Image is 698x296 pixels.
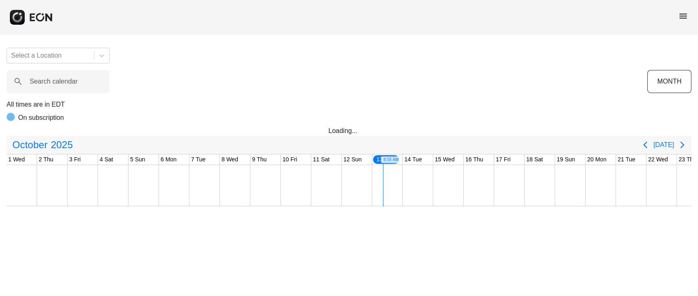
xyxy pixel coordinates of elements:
div: 17 Fri [494,154,512,165]
button: [DATE] [654,138,674,152]
div: Loading... [329,126,370,136]
p: All times are in EDT [7,100,691,110]
div: 13 Mon [372,154,400,165]
div: 2 Thu [37,154,55,165]
div: 15 Wed [433,154,456,165]
div: 14 Tue [403,154,424,165]
button: MONTH [647,70,691,93]
label: Search calendar [30,77,78,86]
span: October [11,137,49,153]
div: 4 Sat [98,154,115,165]
div: 21 Tue [616,154,637,165]
button: October2025 [7,137,78,153]
button: Next page [674,137,691,153]
button: Previous page [637,137,654,153]
div: 18 Sat [525,154,544,165]
div: 3 Fri [68,154,82,165]
span: 2025 [49,137,74,153]
div: 16 Thu [464,154,485,165]
p: On subscription [18,113,64,123]
div: 22 Wed [647,154,670,165]
div: 12 Sun [342,154,363,165]
div: 5 Sun [128,154,147,165]
div: 20 Mon [586,154,608,165]
div: 7 Tue [189,154,207,165]
div: 8 Wed [220,154,240,165]
div: 11 Sat [311,154,331,165]
div: 1 Wed [7,154,26,165]
div: 10 Fri [281,154,299,165]
div: 6 Mon [159,154,178,165]
div: 9 Thu [250,154,268,165]
div: 19 Sun [555,154,577,165]
span: menu [678,11,688,21]
div: 23 Thu [677,154,698,165]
